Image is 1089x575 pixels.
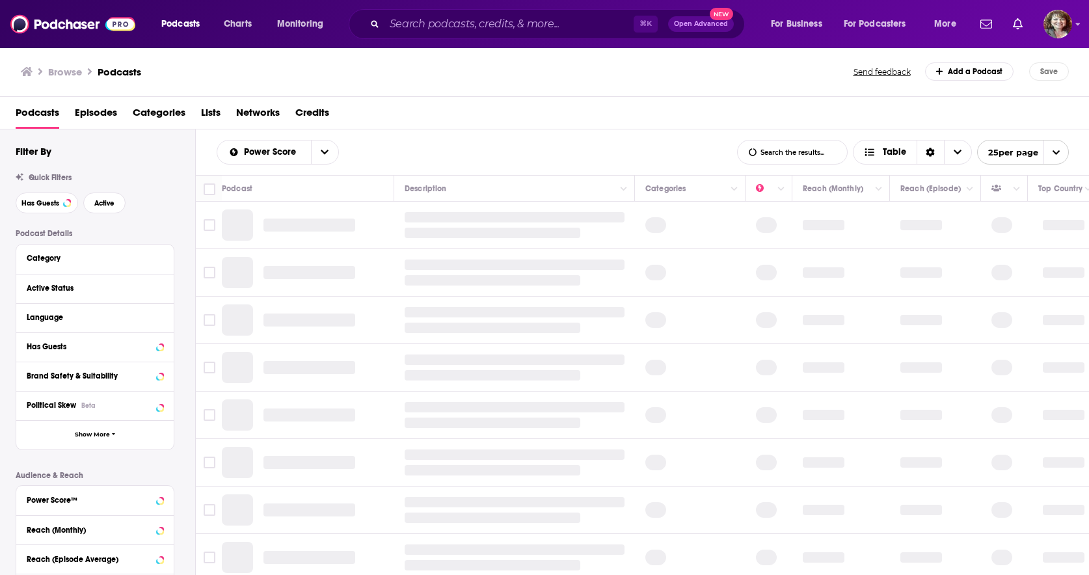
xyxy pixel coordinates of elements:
[27,371,152,381] div: Brand Safety & Suitability
[27,313,155,322] div: Language
[27,496,152,505] div: Power Score™
[27,280,163,296] button: Active Status
[204,409,215,421] span: Toggle select row
[27,521,163,537] button: Reach (Monthly)
[674,21,728,27] span: Open Advanced
[27,526,152,535] div: Reach (Monthly)
[311,140,338,164] button: open menu
[27,342,152,351] div: Has Guests
[217,148,311,157] button: open menu
[710,8,733,20] span: New
[224,15,252,33] span: Charts
[204,362,215,373] span: Toggle select row
[16,229,174,238] p: Podcast Details
[668,16,734,32] button: Open AdvancedNew
[75,102,117,129] a: Episodes
[204,552,215,563] span: Toggle select row
[16,471,174,480] p: Audience & Reach
[27,309,163,325] button: Language
[27,368,163,384] button: Brand Safety & Suitability
[1043,10,1072,38] span: Logged in as ronnie54400
[29,173,72,182] span: Quick Filters
[917,140,944,164] div: Sort Direction
[222,181,252,196] div: Podcast
[236,102,280,129] a: Networks
[405,181,446,196] div: Description
[215,14,260,34] a: Charts
[21,200,59,207] span: Has Guests
[835,14,925,34] button: open menu
[1043,10,1072,38] button: Show profile menu
[727,181,742,197] button: Column Actions
[217,140,339,165] h2: Choose List sort
[295,102,329,129] a: Credits
[204,219,215,231] span: Toggle select row
[27,397,163,413] button: Political SkewBeta
[900,181,961,196] div: Reach (Episode)
[1008,13,1028,35] a: Show notifications dropdown
[803,181,863,196] div: Reach (Monthly)
[268,14,340,34] button: open menu
[771,15,822,33] span: For Business
[925,14,973,34] button: open menu
[1038,181,1082,196] div: Top Country
[977,140,1069,165] button: open menu
[27,491,163,507] button: Power Score™
[16,420,174,449] button: Show More
[616,181,632,197] button: Column Actions
[48,66,82,78] h3: Browse
[962,181,978,197] button: Column Actions
[645,181,686,196] div: Categories
[16,102,59,129] a: Podcasts
[161,15,200,33] span: Podcasts
[201,102,221,129] a: Lists
[27,555,152,564] div: Reach (Episode Average)
[850,66,915,77] button: Send feedback
[762,14,839,34] button: open menu
[133,102,185,129] span: Categories
[978,142,1038,163] span: 25 per page
[871,181,887,197] button: Column Actions
[27,401,76,410] span: Political Skew
[27,338,163,354] button: Has Guests
[204,314,215,326] span: Toggle select row
[27,284,155,293] div: Active Status
[204,267,215,278] span: Toggle select row
[98,66,141,78] a: Podcasts
[634,16,658,33] span: ⌘ K
[27,550,163,567] button: Reach (Episode Average)
[1029,62,1069,81] button: Save
[844,15,906,33] span: For Podcasters
[81,401,96,410] div: Beta
[204,457,215,468] span: Toggle select row
[773,181,789,197] button: Column Actions
[756,181,774,196] div: Power Score
[853,140,972,165] button: Choose View
[94,200,114,207] span: Active
[16,145,51,157] h2: Filter By
[16,193,78,213] button: Has Guests
[75,431,110,438] span: Show More
[1009,181,1025,197] button: Column Actions
[27,254,155,263] div: Category
[361,9,757,39] div: Search podcasts, credits, & more...
[10,12,135,36] img: Podchaser - Follow, Share and Rate Podcasts
[152,14,217,34] button: open menu
[883,148,906,157] span: Table
[975,13,997,35] a: Show notifications dropdown
[384,14,634,34] input: Search podcasts, credits, & more...
[277,15,323,33] span: Monitoring
[204,504,215,516] span: Toggle select row
[991,181,1010,196] div: Has Guests
[934,15,956,33] span: More
[1043,10,1072,38] img: User Profile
